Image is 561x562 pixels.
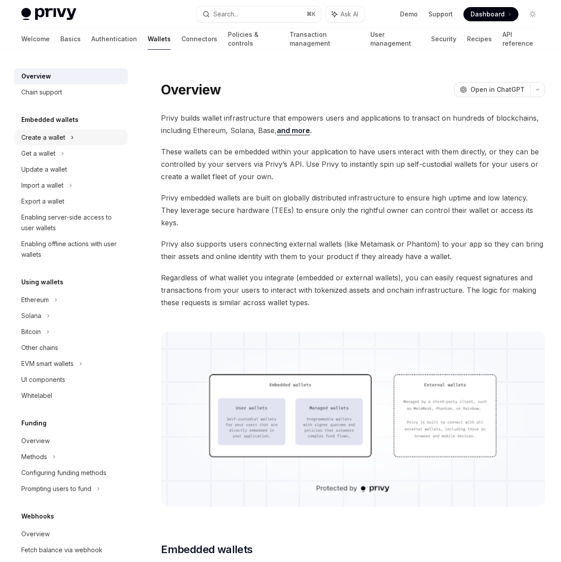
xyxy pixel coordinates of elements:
button: Search...⌘K [196,6,321,22]
a: Welcome [21,28,50,50]
span: Privy embedded wallets are built on globally distributed infrastructure to ensure high uptime and... [161,192,545,229]
a: Dashboard [463,7,518,21]
a: Demo [400,10,418,19]
div: Whitelabel [21,390,52,401]
button: Ask AI [326,6,365,22]
div: Prompting users to fund [21,483,91,494]
a: Update a wallet [14,161,128,177]
a: Overview [14,433,128,449]
a: API reference [502,28,540,50]
span: Ask AI [341,10,358,19]
div: Overview [21,71,51,82]
div: Enabling server-side access to user wallets [21,212,122,233]
a: Overview [14,526,128,542]
button: Open in ChatGPT [454,82,530,97]
div: Fetch balance via webhook [21,545,102,555]
a: Other chains [14,340,128,356]
a: Support [428,10,453,19]
h5: Funding [21,418,47,428]
div: Export a wallet [21,196,64,207]
span: Open in ChatGPT [471,85,525,94]
h5: Embedded wallets [21,114,78,125]
a: Export a wallet [14,193,128,209]
span: ⌘ K [306,11,316,18]
div: Bitcoin [21,326,41,337]
div: Chain support [21,87,62,98]
span: Embedded wallets [161,542,252,557]
span: These wallets can be embedded within your application to have users interact with them directly, ... [161,145,545,183]
a: and more [277,126,310,135]
div: Enabling offline actions with user wallets [21,239,122,260]
a: Basics [60,28,81,50]
a: Enabling offline actions with user wallets [14,236,128,263]
a: Authentication [91,28,137,50]
a: Whitelabel [14,388,128,404]
h5: Webhooks [21,511,54,522]
div: Other chains [21,342,58,353]
div: Methods [21,452,47,462]
img: light logo [21,8,76,20]
button: Toggle dark mode [526,7,540,21]
a: Enabling server-side access to user wallets [14,209,128,236]
div: Get a wallet [21,148,55,159]
a: UI components [14,372,128,388]
div: Solana [21,310,41,321]
div: Ethereum [21,295,49,305]
div: Configuring funding methods [21,468,106,478]
span: Dashboard [471,10,505,19]
a: Configuring funding methods [14,465,128,481]
a: User management [370,28,420,50]
a: Connectors [181,28,217,50]
a: Transaction management [290,28,360,50]
div: EVM smart wallets [21,358,74,369]
img: images/walletoverview.png [161,332,545,507]
div: Overview [21,436,50,446]
a: Overview [14,68,128,84]
h5: Using wallets [21,277,63,287]
a: Policies & controls [228,28,279,50]
span: Privy also supports users connecting external wallets (like Metamask or Phantom) to your app so t... [161,238,545,263]
div: Update a wallet [21,164,67,175]
a: Security [431,28,456,50]
div: Search... [213,9,238,20]
a: Recipes [467,28,492,50]
span: Regardless of what wallet you integrate (embedded or external wallets), you can easily request si... [161,271,545,309]
a: Chain support [14,84,128,100]
div: UI components [21,374,65,385]
a: Fetch balance via webhook [14,542,128,558]
div: Import a wallet [21,180,63,191]
a: Wallets [148,28,171,50]
span: Privy builds wallet infrastructure that empowers users and applications to transact on hundreds o... [161,112,545,137]
div: Overview [21,529,50,539]
h1: Overview [161,82,221,98]
div: Create a wallet [21,132,65,143]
